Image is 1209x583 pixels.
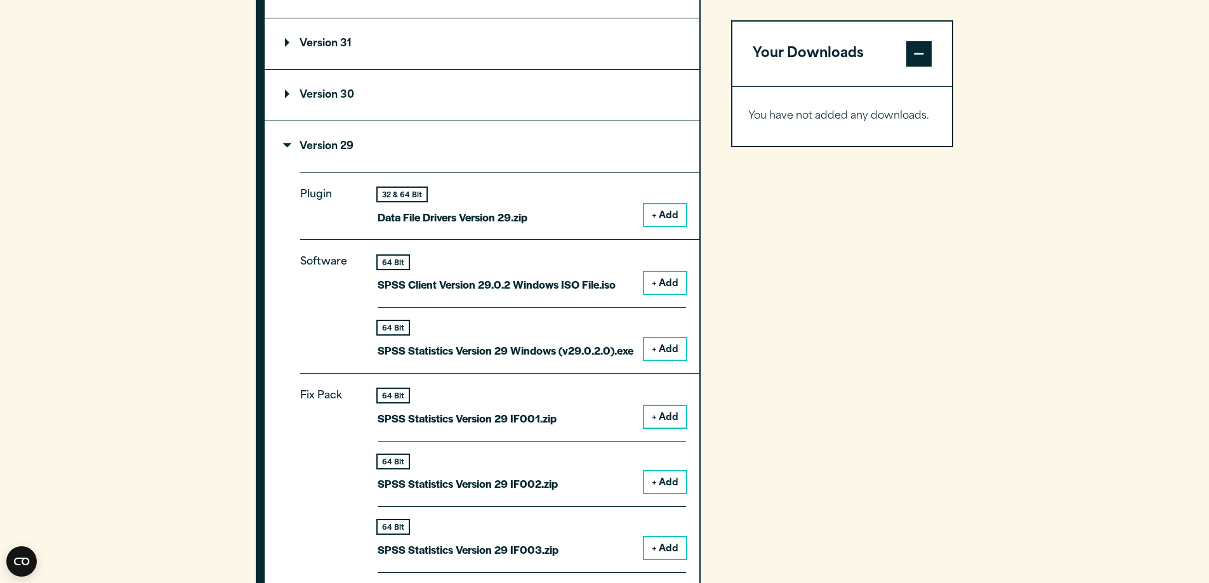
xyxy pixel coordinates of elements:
p: SPSS Statistics Version 29 IF002.zip [378,475,558,493]
p: SPSS Client Version 29.0.2 Windows ISO File.iso [378,275,616,294]
div: 64 Bit [378,455,409,468]
div: 32 & 64 Bit [378,188,426,201]
p: Version 29 [285,141,353,152]
div: 64 Bit [378,256,409,269]
p: Data File Drivers Version 29.zip [378,208,527,226]
div: 64 Bit [378,389,409,402]
button: Your Downloads [732,22,953,86]
summary: Version 29 [265,121,699,172]
p: Plugin [300,186,357,216]
p: Version 31 [285,39,352,49]
button: Open CMP widget [6,546,37,577]
button: + Add [644,406,686,428]
p: Software [300,253,357,349]
div: Your Downloads [732,86,953,146]
p: SPSS Statistics Version 29 Windows (v29.0.2.0).exe [378,341,633,360]
button: + Add [644,338,686,360]
p: SPSS Statistics Version 29 IF001.zip [378,409,557,428]
p: SPSS Statistics Version 29 IF003.zip [378,540,558,559]
summary: Version 30 [265,70,699,121]
div: 64 Bit [378,520,409,534]
div: 64 Bit [378,321,409,334]
p: You have not added any downloads. [748,107,937,126]
summary: Version 31 [265,18,699,69]
button: + Add [644,537,686,559]
p: Version 30 [285,90,354,100]
button: + Add [644,204,686,226]
button: + Add [644,272,686,294]
button: + Add [644,471,686,493]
